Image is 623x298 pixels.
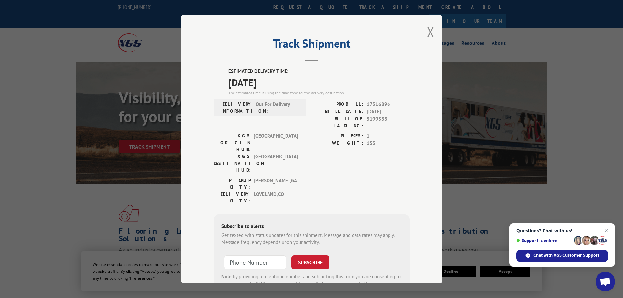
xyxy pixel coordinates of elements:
span: Chat with XGS Customer Support [533,253,599,258]
div: by providing a telephone number and submitting this form you are consenting to be contacted by SM... [221,273,402,295]
div: Get texted with status updates for this shipment. Message and data rates may apply. Message frequ... [221,231,402,246]
input: Phone Number [224,255,286,269]
label: BILL DATE: [312,108,363,115]
span: 5199388 [367,115,410,129]
button: SUBSCRIBE [291,255,329,269]
label: PROBILL: [312,100,363,108]
span: Support is online [516,238,571,243]
label: DELIVERY INFORMATION: [216,100,252,114]
span: Questions? Chat with us! [516,228,608,233]
span: Close chat [602,227,610,235]
span: [GEOGRAPHIC_DATA] [254,132,298,153]
div: Open chat [596,272,615,291]
label: XGS DESTINATION HUB: [214,153,251,173]
label: ESTIMATED DELIVERY TIME: [228,68,410,75]
div: The estimated time is using the time zone for the delivery destination. [228,90,410,96]
label: PIECES: [312,132,363,140]
label: XGS ORIGIN HUB: [214,132,251,153]
span: LOVELAND , CO [254,190,298,204]
strong: Note: [221,273,233,279]
span: [DATE] [228,75,410,90]
span: Out For Delivery [256,100,300,114]
label: PICKUP CITY: [214,177,251,190]
div: Chat with XGS Customer Support [516,250,608,262]
label: WEIGHT: [312,140,363,147]
span: [DATE] [367,108,410,115]
div: Subscribe to alerts [221,222,402,231]
span: 153 [367,140,410,147]
label: DELIVERY CITY: [214,190,251,204]
h2: Track Shipment [214,39,410,51]
button: Close modal [427,23,434,41]
span: 1 [367,132,410,140]
label: BILL OF LADING: [312,115,363,129]
span: 17516896 [367,100,410,108]
span: [GEOGRAPHIC_DATA] [254,153,298,173]
span: [PERSON_NAME] , GA [254,177,298,190]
